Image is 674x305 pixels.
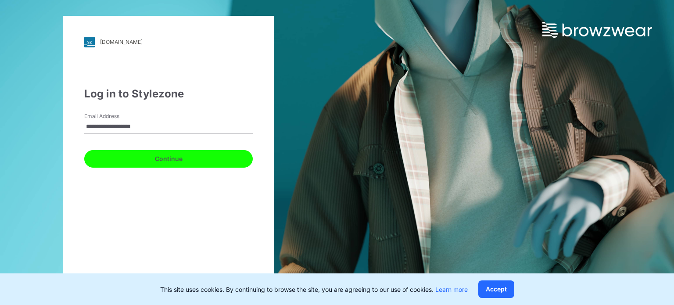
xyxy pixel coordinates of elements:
[100,39,143,45] div: [DOMAIN_NAME]
[478,280,514,298] button: Accept
[84,37,253,47] a: [DOMAIN_NAME]
[84,112,146,120] label: Email Address
[542,22,652,38] img: browzwear-logo.73288ffb.svg
[84,37,95,47] img: svg+xml;base64,PHN2ZyB3aWR0aD0iMjgiIGhlaWdodD0iMjgiIHZpZXdCb3g9IjAgMCAyOCAyOCIgZmlsbD0ibm9uZSIgeG...
[435,286,468,293] a: Learn more
[84,150,253,168] button: Continue
[160,285,468,294] p: This site uses cookies. By continuing to browse the site, you are agreeing to our use of cookies.
[84,86,253,102] div: Log in to Stylezone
